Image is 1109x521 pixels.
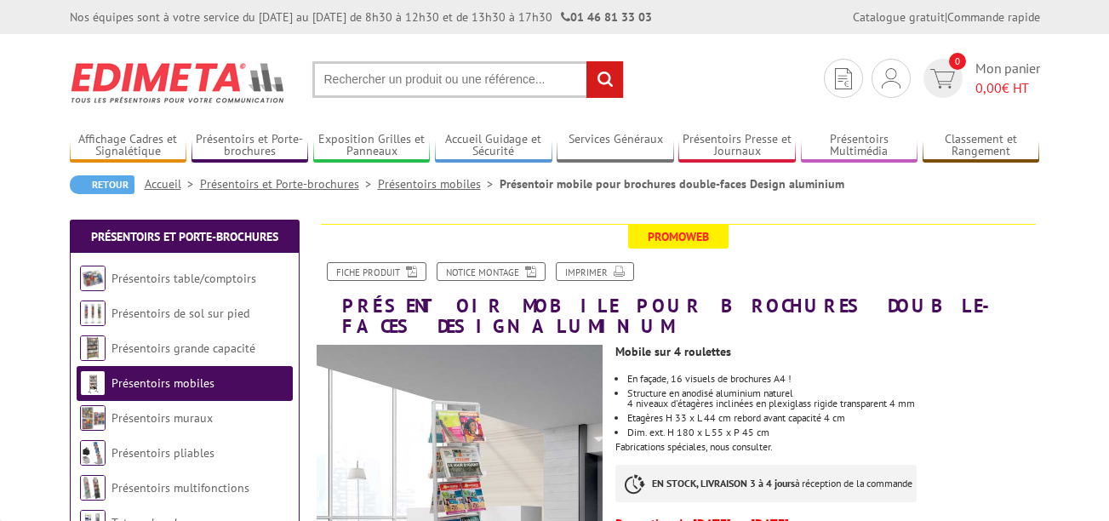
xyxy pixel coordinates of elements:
a: Présentoirs mobiles [378,176,500,192]
img: Présentoirs muraux [80,405,106,431]
strong: EN STOCK, LIVRAISON 3 à 4 jours [652,477,795,490]
span: 0,00 [975,79,1002,96]
div: Nos équipes sont à votre service du [DATE] au [DATE] de 8h30 à 12h30 et de 13h30 à 17h30 [70,9,652,26]
a: Présentoirs et Porte-brochures [192,132,309,160]
div: | [853,9,1040,26]
a: Présentoirs et Porte-brochures [91,229,278,244]
li: Etagères H 33 x L 44 cm rebord avant capacité 4 cm [627,413,1039,423]
img: Présentoirs multifonctions [80,475,106,501]
a: Accueil Guidage et Sécurité [435,132,552,160]
li: Présentoir mobile pour brochures double-faces Design aluminium [500,175,844,192]
li: En façade, 16 visuels de brochures A4 ! [627,374,1039,384]
a: devis rapide 0 Mon panier 0,00€ HT [919,59,1040,98]
a: Notice Montage [437,262,546,281]
a: Classement et Rangement [923,132,1040,160]
img: devis rapide [882,68,900,89]
img: devis rapide [835,68,852,89]
span: Promoweb [628,225,729,249]
a: Présentoirs table/comptoirs [111,271,256,286]
input: rechercher [586,61,623,98]
a: Imprimer [556,262,634,281]
input: Rechercher un produit ou une référence... [312,61,624,98]
a: Commande rapide [947,9,1040,25]
img: Présentoirs grande capacité [80,335,106,361]
a: Fiche produit [327,262,426,281]
a: Présentoirs Multimédia [801,132,918,160]
img: Présentoirs pliables [80,440,106,466]
span: 0 [949,53,966,70]
a: Retour [70,175,134,194]
a: Présentoirs mobiles [111,375,214,391]
img: Edimeta [70,51,287,114]
a: Présentoirs multifonctions [111,480,249,495]
strong: Mobile sur 4 roulettes [615,344,731,359]
a: Exposition Grilles et Panneaux [313,132,431,160]
a: Services Généraux [557,132,674,160]
img: Présentoirs mobiles [80,370,106,396]
img: Présentoirs table/comptoirs [80,266,106,291]
a: Présentoirs de sol sur pied [111,306,249,321]
span: € HT [975,78,1040,98]
span: Mon panier [975,59,1040,98]
strong: 01 46 81 33 03 [561,9,652,25]
a: Catalogue gratuit [853,9,945,25]
li: Dim. ext. H 180 x L 55 x P 45 cm [627,427,1039,438]
img: devis rapide [930,69,955,89]
a: Présentoirs muraux [111,410,213,426]
a: Affichage Cadres et Signalétique [70,132,187,160]
p: à réception de la commande [615,465,917,502]
a: Présentoirs grande capacité [111,341,255,356]
a: Présentoirs et Porte-brochures [200,176,378,192]
li: Structure en anodisé aluminium naturel 4 niveaux d'étagères inclinées en plexiglass rigide transp... [627,388,1039,409]
a: Accueil [145,176,200,192]
a: Présentoirs pliables [111,445,214,461]
img: Présentoirs de sol sur pied [80,301,106,326]
a: Présentoirs Presse et Journaux [678,132,796,160]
